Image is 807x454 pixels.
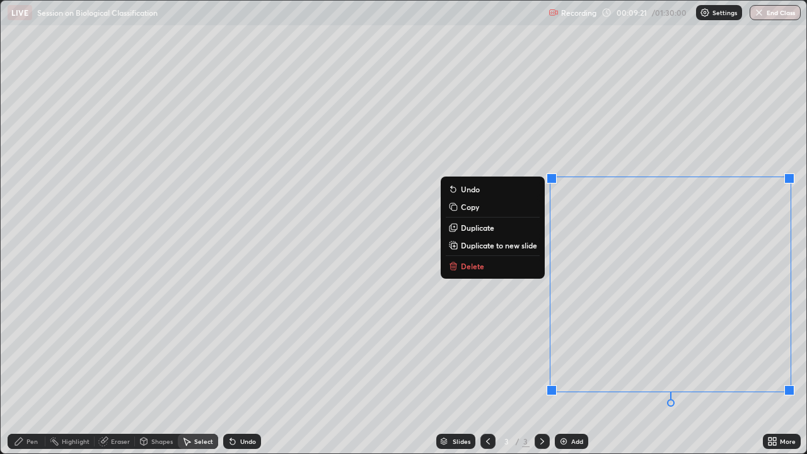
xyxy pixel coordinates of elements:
button: Undo [446,182,540,197]
button: Duplicate [446,220,540,235]
button: End Class [750,5,801,20]
div: Undo [240,438,256,445]
p: LIVE [11,8,28,18]
img: add-slide-button [559,436,569,446]
img: recording.375f2c34.svg [549,8,559,18]
p: Delete [461,261,484,271]
div: Pen [26,438,38,445]
p: Duplicate [461,223,494,233]
img: class-settings-icons [700,8,710,18]
div: Select [194,438,213,445]
p: Copy [461,202,479,212]
div: Add [571,438,583,445]
img: end-class-cross [754,8,764,18]
button: Delete [446,259,540,274]
div: Highlight [62,438,90,445]
div: Slides [453,438,470,445]
div: More [780,438,796,445]
p: Session on Biological Classification [37,8,158,18]
div: / [516,438,520,445]
p: Duplicate to new slide [461,240,537,250]
p: Recording [561,8,596,18]
div: Eraser [111,438,130,445]
div: 3 [522,436,530,447]
div: Shapes [151,438,173,445]
button: Copy [446,199,540,214]
p: Settings [712,9,737,16]
div: 3 [501,438,513,445]
p: Undo [461,184,480,194]
button: Duplicate to new slide [446,238,540,253]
